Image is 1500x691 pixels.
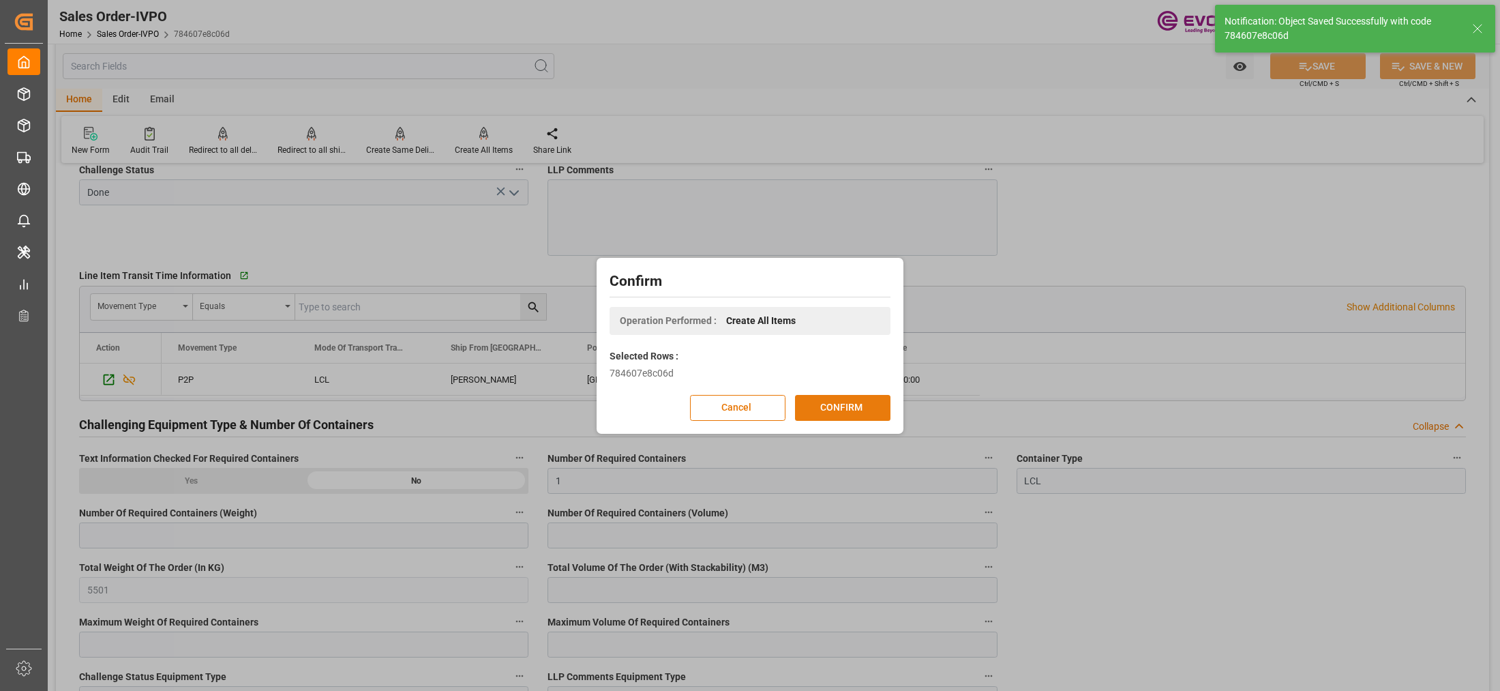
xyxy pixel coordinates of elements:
span: Operation Performed : [620,314,717,328]
div: Notification: Object Saved Successfully with code 784607e8c06d [1225,14,1459,43]
button: Cancel [690,395,785,421]
button: CONFIRM [795,395,890,421]
h2: Confirm [610,271,890,293]
label: Selected Rows : [610,349,678,364]
div: 784607e8c06d [610,366,890,381]
span: Create All Items [726,314,796,328]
